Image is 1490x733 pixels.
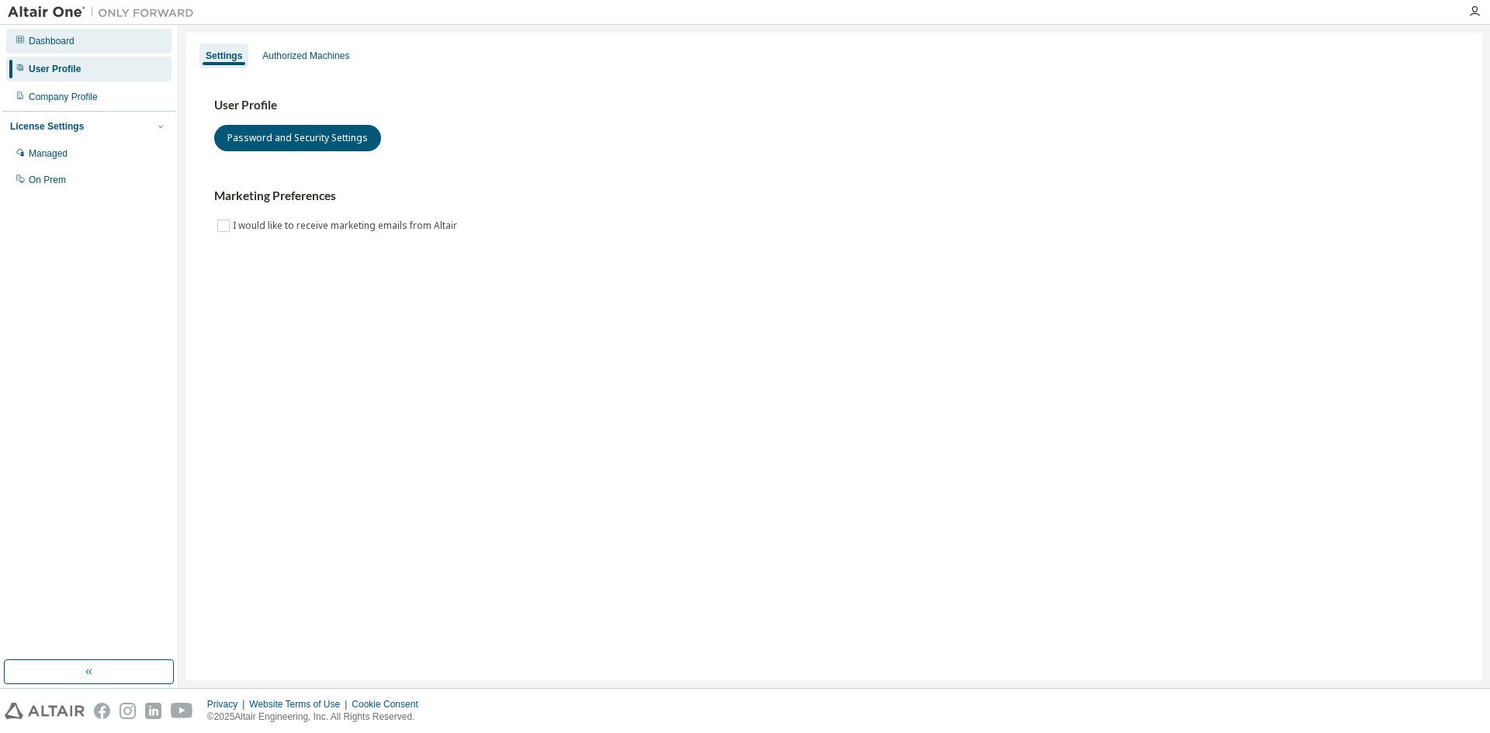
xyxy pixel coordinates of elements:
div: User Profile [29,63,81,75]
img: youtube.svg [171,703,193,719]
div: Settings [206,50,242,62]
div: Authorized Machines [262,50,349,62]
img: Altair One [8,5,202,20]
img: altair_logo.svg [5,703,85,719]
img: linkedin.svg [145,703,161,719]
div: Cookie Consent [352,698,427,711]
div: License Settings [10,120,84,133]
img: facebook.svg [94,703,110,719]
div: Managed [29,147,68,160]
h3: Marketing Preferences [214,188,1454,204]
div: Company Profile [29,91,98,103]
div: Privacy [207,698,249,711]
img: instagram.svg [120,703,136,719]
div: Website Terms of Use [249,698,352,711]
h3: User Profile [214,98,1454,113]
div: On Prem [29,174,66,186]
button: Password and Security Settings [214,125,381,151]
div: Dashboard [29,35,74,47]
label: I would like to receive marketing emails from Altair [233,216,460,235]
p: © 2025 Altair Engineering, Inc. All Rights Reserved. [207,711,428,724]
